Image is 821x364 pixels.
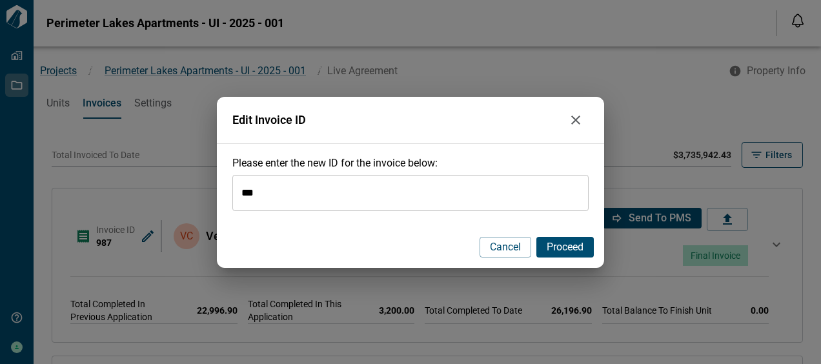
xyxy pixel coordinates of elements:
button: Cancel [480,237,531,258]
span: Cancel [490,241,521,254]
span: Please enter the new ID for the invoice below: [232,157,438,169]
span: Edit Invoice ID [232,114,563,126]
button: Proceed [536,237,594,258]
span: Proceed [547,241,583,254]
